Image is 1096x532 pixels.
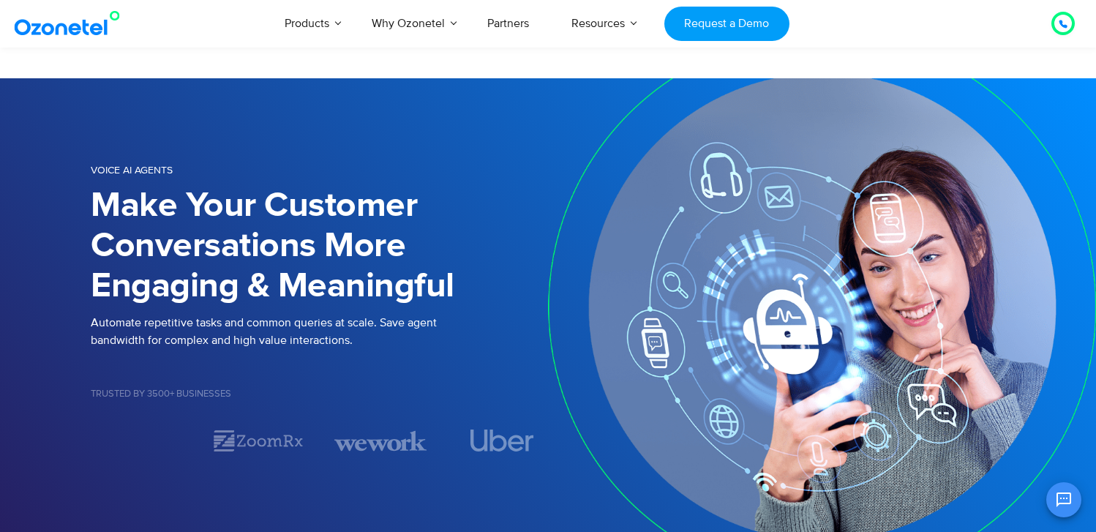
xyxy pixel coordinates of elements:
[1046,482,1081,517] button: Open chat
[91,186,548,307] h1: Make Your Customer Conversations More Engaging & Meaningful
[91,164,173,176] span: Voice AI Agents
[470,430,533,452] img: uber
[456,430,548,452] div: 4 / 7
[212,428,304,454] img: zoomrx
[212,428,304,454] div: 2 / 7
[91,389,548,399] h5: Trusted by 3500+ Businesses
[334,428,427,454] div: 3 / 7
[334,428,427,454] img: wework
[664,7,789,41] a: Request a Demo
[91,428,548,454] div: Image Carousel
[91,314,548,349] p: Automate repetitive tasks and common queries at scale. Save agent bandwidth for complex and high ...
[91,432,183,449] div: 1 / 7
